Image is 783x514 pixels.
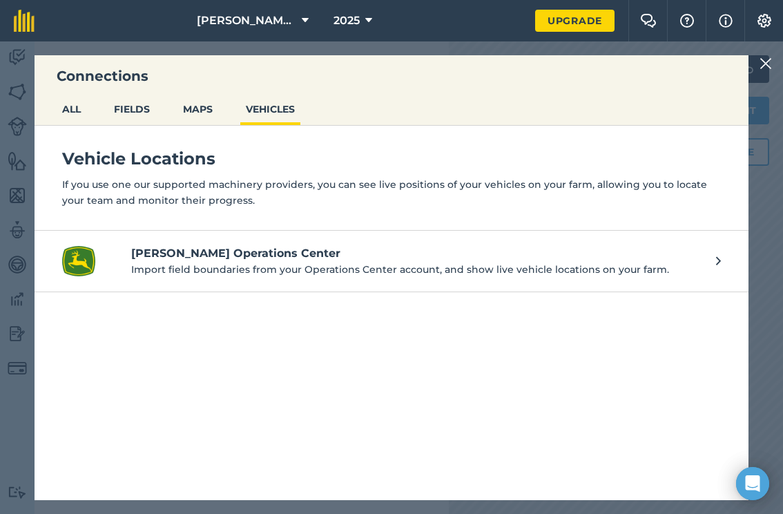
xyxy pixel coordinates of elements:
[177,96,218,122] button: MAPS
[35,231,748,292] a: John Deere Operations Center logo[PERSON_NAME] Operations CenterImport field boundaries from your...
[197,12,296,29] span: [PERSON_NAME]'s Farm
[240,96,300,122] button: VEHICLES
[719,12,733,29] img: svg+xml;base64,PHN2ZyB4bWxucz0iaHR0cDovL3d3dy53My5vcmcvMjAwMC9zdmciIHdpZHRoPSIxNyIgaGVpZ2h0PSIxNy...
[760,55,772,72] img: svg+xml;base64,PHN2ZyB4bWxucz0iaHR0cDovL3d3dy53My5vcmcvMjAwMC9zdmciIHdpZHRoPSIyMiIgaGVpZ2h0PSIzMC...
[679,14,695,28] img: A question mark icon
[62,177,721,208] p: If you use one our supported machinery providers, you can see live positions of your vehicles on ...
[535,10,615,32] a: Upgrade
[35,66,748,86] h3: Connections
[131,262,702,277] p: Import field boundaries from your Operations Center account, and show live vehicle locations on y...
[57,96,86,122] button: ALL
[131,245,702,262] h4: [PERSON_NAME] Operations Center
[756,14,773,28] img: A cog icon
[62,245,95,278] img: John Deere Operations Center logo
[108,96,155,122] button: FIELDS
[14,10,35,32] img: fieldmargin Logo
[640,14,657,28] img: Two speech bubbles overlapping with the left bubble in the forefront
[62,148,721,170] h4: Vehicle Locations
[333,12,360,29] span: 2025
[736,467,769,500] div: Open Intercom Messenger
